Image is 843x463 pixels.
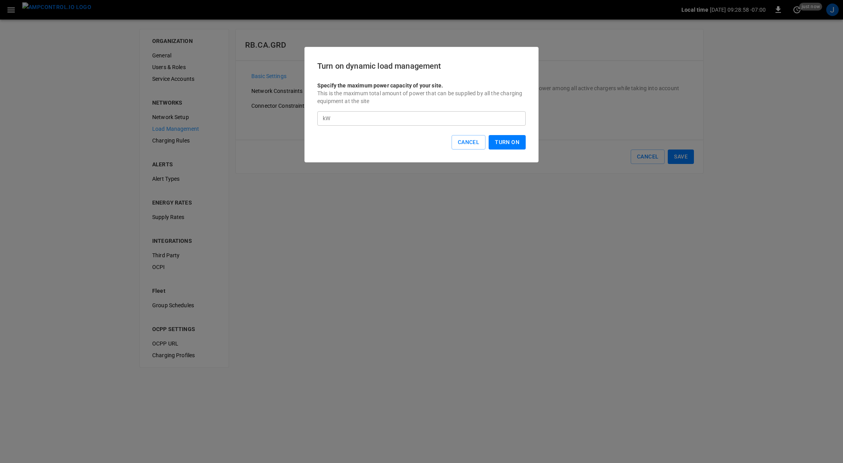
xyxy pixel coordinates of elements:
button: Turn On [489,135,526,150]
p: This is the maximum total amount of power that can be supplied by all the charging equipment at t... [317,89,526,111]
button: Cancel [452,135,486,150]
p: Specify the maximum power capacity of your site. [317,72,526,89]
p: kW [323,114,330,123]
h6: Turn on dynamic load management [317,60,526,72]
